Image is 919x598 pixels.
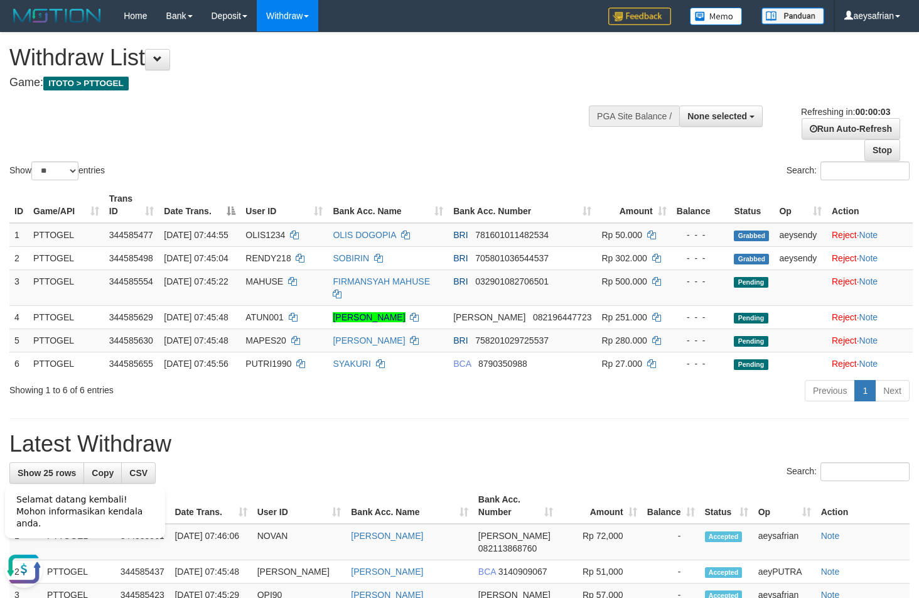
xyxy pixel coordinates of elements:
[9,329,28,352] td: 5
[109,230,153,240] span: 344585477
[453,253,468,263] span: BRI
[333,276,430,286] a: FIRMANSYAH MAHUSE
[109,276,153,286] span: 344585554
[159,187,240,223] th: Date Trans.: activate to sort column descending
[753,524,816,560] td: aeysafrian
[9,246,28,269] td: 2
[787,161,910,180] label: Search:
[169,560,252,584] td: [DATE] 07:45:48
[475,230,549,240] span: Copy 781601011482534 to clipboard
[346,488,473,524] th: Bank Acc. Name: activate to sort column ascending
[28,269,104,305] td: PTTOGEL
[240,187,328,223] th: User ID: activate to sort column ascending
[245,253,291,263] span: RENDY218
[164,230,228,240] span: [DATE] 07:44:55
[642,488,700,524] th: Balance: activate to sort column ascending
[16,19,142,53] span: Selamat datang kembali! Mohon informasikan kendala anda.
[801,107,890,117] span: Refreshing in:
[245,335,286,345] span: MAPES20
[832,335,857,345] a: Reject
[333,230,395,240] a: OLIS DOGOPIA
[774,223,827,247] td: aeysendy
[453,359,471,369] span: BCA
[475,253,549,263] span: Copy 705801036544537 to clipboard
[245,312,283,322] span: ATUN001
[859,230,878,240] a: Note
[9,6,105,25] img: MOTION_logo.png
[333,359,370,369] a: SYAKURI
[827,269,913,305] td: ·
[761,8,824,24] img: panduan.png
[677,275,724,288] div: - - -
[252,560,347,584] td: [PERSON_NAME]
[164,276,228,286] span: [DATE] 07:45:22
[774,187,827,223] th: Op: activate to sort column ascending
[734,359,768,370] span: Pending
[601,335,647,345] span: Rp 280.000
[109,359,153,369] span: 344585655
[28,352,104,375] td: PTTOGEL
[164,359,228,369] span: [DATE] 07:45:56
[475,335,549,345] span: Copy 758201029725537 to clipboard
[43,77,129,90] span: ITOTO > PTTOGEL
[9,161,105,180] label: Show entries
[351,531,423,541] a: [PERSON_NAME]
[734,231,769,241] span: Grabbed
[9,305,28,329] td: 4
[859,312,878,322] a: Note
[558,488,642,524] th: Amount: activate to sort column ascending
[164,253,228,263] span: [DATE] 07:45:04
[9,352,28,375] td: 6
[802,118,900,139] a: Run Auto-Refresh
[700,488,753,524] th: Status: activate to sort column ascending
[164,312,228,322] span: [DATE] 07:45:48
[832,359,857,369] a: Reject
[677,229,724,241] div: - - -
[859,359,878,369] a: Note
[827,352,913,375] td: ·
[642,524,700,560] td: -
[9,77,600,89] h4: Game:
[328,187,448,223] th: Bank Acc. Name: activate to sort column ascending
[642,560,700,584] td: -
[589,106,679,127] div: PGA Site Balance /
[672,187,729,223] th: Balance
[478,531,551,541] span: [PERSON_NAME]
[9,432,910,457] h1: Latest Withdraw
[679,106,763,127] button: None selected
[498,567,547,577] span: Copy 3140909067 to clipboard
[28,187,104,223] th: Game/API: activate to sort column ascending
[245,359,291,369] span: PUTRI1990
[333,312,405,322] a: [PERSON_NAME]
[558,524,642,560] td: Rp 72,000
[820,161,910,180] input: Search:
[774,246,827,269] td: aeysendy
[9,462,84,484] a: Show 25 rows
[473,488,558,524] th: Bank Acc. Number: activate to sort column ascending
[104,187,159,223] th: Trans ID: activate to sort column ascending
[859,276,878,286] a: Note
[121,462,156,484] a: CSV
[734,313,768,323] span: Pending
[832,230,857,240] a: Reject
[252,524,347,560] td: NOVAN
[109,253,153,263] span: 344585498
[245,230,285,240] span: OLIS1234
[734,254,769,264] span: Grabbed
[677,357,724,370] div: - - -
[729,187,774,223] th: Status
[9,187,28,223] th: ID
[855,107,890,117] strong: 00:00:03
[31,161,78,180] select: Showentries
[677,252,724,264] div: - - -
[832,276,857,286] a: Reject
[601,253,647,263] span: Rp 302.000
[821,567,840,577] a: Note
[5,75,43,113] button: Open LiveChat chat widget
[805,380,855,401] a: Previous
[351,567,423,577] a: [PERSON_NAME]
[827,246,913,269] td: ·
[252,488,347,524] th: User ID: activate to sort column ascending
[453,312,525,322] span: [PERSON_NAME]
[690,8,743,25] img: Button%20Memo.svg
